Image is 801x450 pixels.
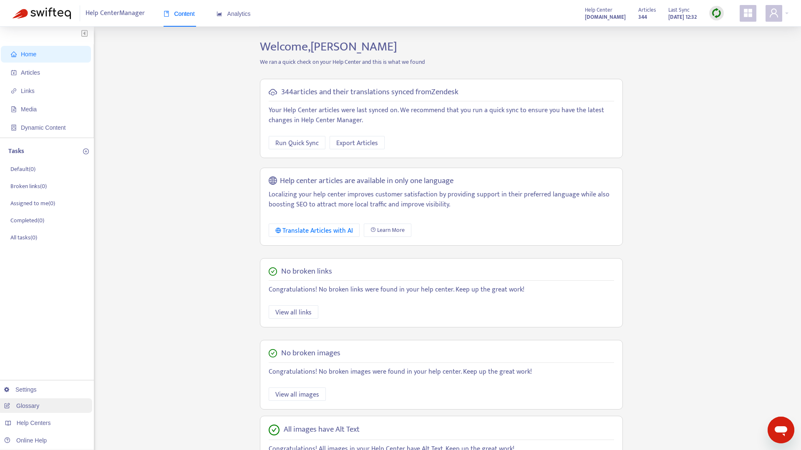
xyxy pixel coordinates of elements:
[269,106,614,126] p: Your Help Center articles were last synced on . We recommend that you run a quick sync to ensure ...
[269,367,614,377] p: Congratulations! No broken images were found in your help center. Keep up the great work!
[585,13,626,22] strong: [DOMAIN_NAME]
[21,51,36,58] span: Home
[743,8,753,18] span: appstore
[284,425,360,435] h5: All images have Alt Text
[638,5,656,15] span: Articles
[281,267,332,277] h5: No broken links
[164,10,195,17] span: Content
[10,233,37,242] p: All tasks ( 0 )
[10,165,35,173] p: Default ( 0 )
[275,138,319,148] span: Run Quick Sync
[83,148,89,154] span: plus-circle
[269,425,280,435] span: check-circle
[269,190,614,210] p: Localizing your help center improves customer satisfaction by providing support in their preferre...
[17,420,51,426] span: Help Centers
[269,349,277,357] span: check-circle
[260,36,397,57] span: Welcome, [PERSON_NAME]
[269,136,325,149] button: Run Quick Sync
[768,417,794,443] iframe: Button to launch messaging window
[8,146,24,156] p: Tasks
[21,69,40,76] span: Articles
[364,224,411,237] a: Learn More
[269,285,614,295] p: Congratulations! No broken links were found in your help center. Keep up the great work!
[11,106,17,112] span: file-image
[11,51,17,57] span: home
[269,387,326,401] button: View all images
[10,182,47,191] p: Broken links ( 0 )
[711,8,722,18] img: sync.dc5367851b00ba804db3.png
[11,70,17,75] span: account-book
[21,88,35,94] span: Links
[269,176,277,186] span: global
[21,106,37,113] span: Media
[585,12,626,22] a: [DOMAIN_NAME]
[254,58,629,66] p: We ran a quick check on your Help Center and this is what we found
[281,349,340,358] h5: No broken images
[668,13,697,22] strong: [DATE] 12:32
[217,11,222,17] span: area-chart
[281,88,458,97] h5: 344 articles and their translations synced from Zendesk
[280,176,453,186] h5: Help center articles are available in only one language
[164,11,169,17] span: book
[269,305,318,319] button: View all links
[11,125,17,131] span: container
[13,8,71,19] img: Swifteq
[21,124,65,131] span: Dynamic Content
[275,390,319,400] span: View all images
[585,5,612,15] span: Help Center
[4,437,47,444] a: Online Help
[269,224,360,237] button: Translate Articles with AI
[269,267,277,276] span: check-circle
[10,216,44,225] p: Completed ( 0 )
[769,8,779,18] span: user
[11,88,17,94] span: link
[4,386,37,393] a: Settings
[336,138,378,148] span: Export Articles
[217,10,251,17] span: Analytics
[330,136,385,149] button: Export Articles
[377,226,405,235] span: Learn More
[4,402,39,409] a: Glossary
[668,5,690,15] span: Last Sync
[275,226,353,236] div: Translate Articles with AI
[10,199,55,208] p: Assigned to me ( 0 )
[275,307,312,318] span: View all links
[86,5,145,21] span: Help Center Manager
[269,88,277,96] span: cloud-sync
[638,13,647,22] strong: 344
